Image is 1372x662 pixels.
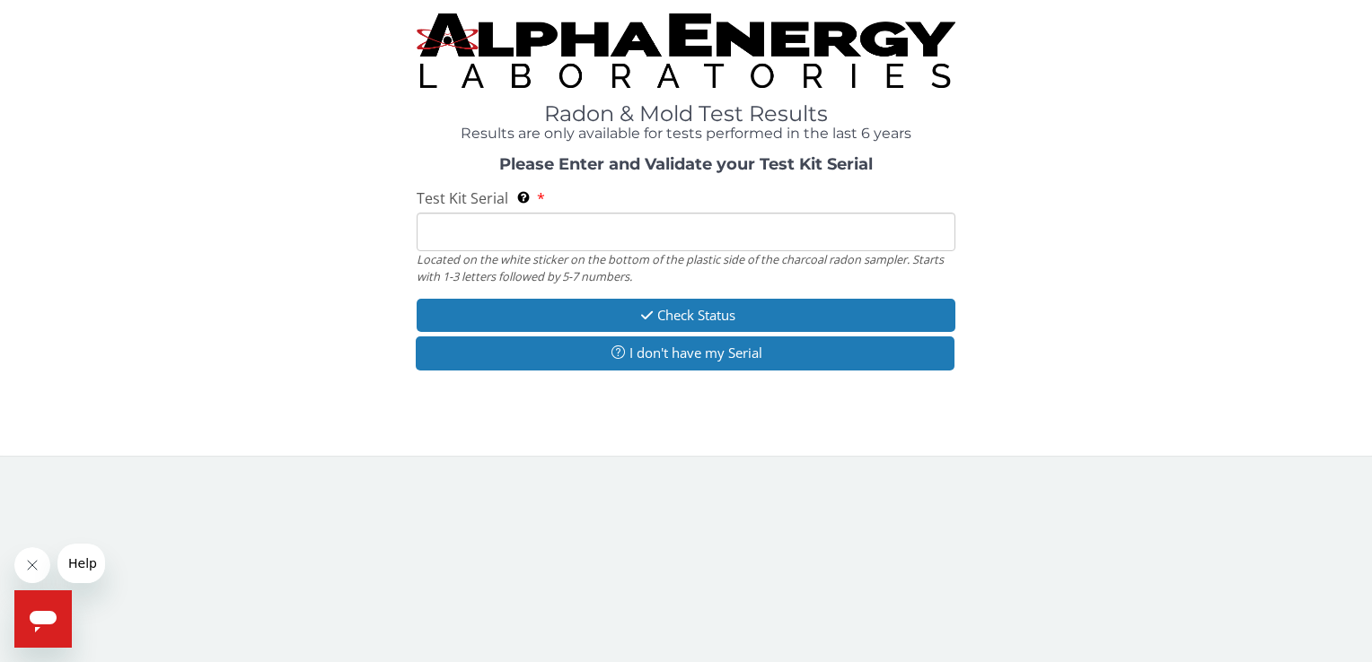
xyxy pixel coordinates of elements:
button: I don't have my Serial [416,336,954,370]
h4: Results are only available for tests performed in the last 6 years [417,126,954,142]
iframe: Message from company [57,544,105,583]
strong: Please Enter and Validate your Test Kit Serial [499,154,873,174]
div: Located on the white sticker on the bottom of the plastic side of the charcoal radon sampler. Sta... [417,251,954,284]
span: Test Kit Serial [417,188,508,208]
button: Check Status [417,299,954,332]
iframe: Button to launch messaging window [14,590,72,648]
iframe: Close message [14,547,50,583]
h1: Radon & Mold Test Results [417,102,954,126]
img: TightCrop.jpg [417,13,954,88]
